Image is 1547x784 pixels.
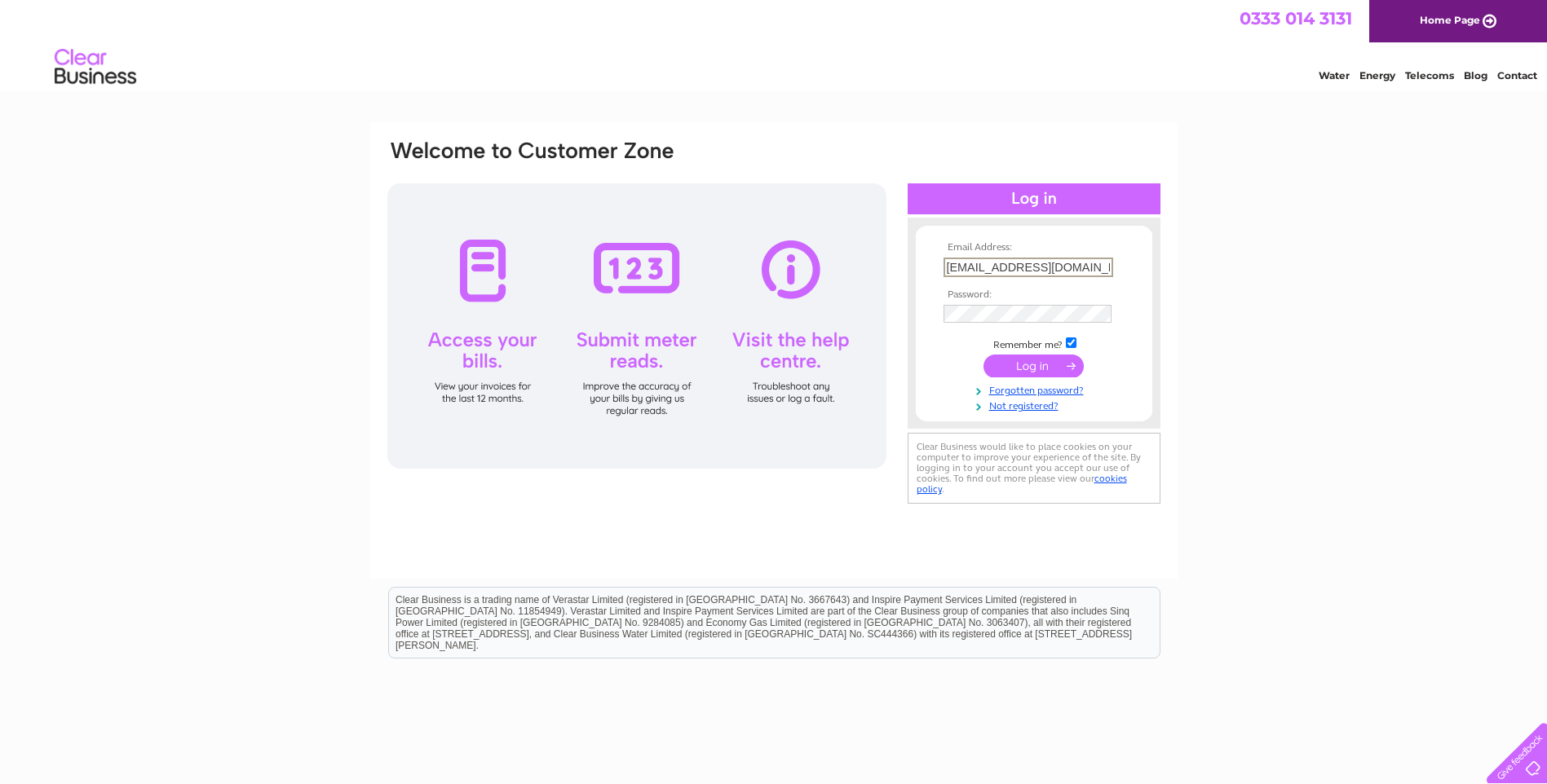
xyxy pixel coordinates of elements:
a: Forgotten password? [944,381,1129,397]
a: Water [1319,69,1350,81]
div: Clear Business would like to place cookies on your computer to improve your experience of the sit... [908,433,1160,504]
a: cookies policy [917,473,1127,495]
a: Not registered? [944,397,1129,412]
a: Blog [1464,69,1487,81]
th: Password: [939,289,1129,301]
a: Energy [1359,69,1395,81]
img: logo.png [54,42,137,92]
th: Email Address: [939,242,1129,253]
a: 0333 014 3131 [1240,8,1352,29]
input: Submit [983,355,1084,377]
td: Remember me? [939,335,1129,351]
a: Contact [1497,69,1537,81]
a: Telecoms [1405,69,1454,81]
div: Clear Business is a trading name of Verastar Limited (registered in [GEOGRAPHIC_DATA] No. 3667643... [389,9,1160,79]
